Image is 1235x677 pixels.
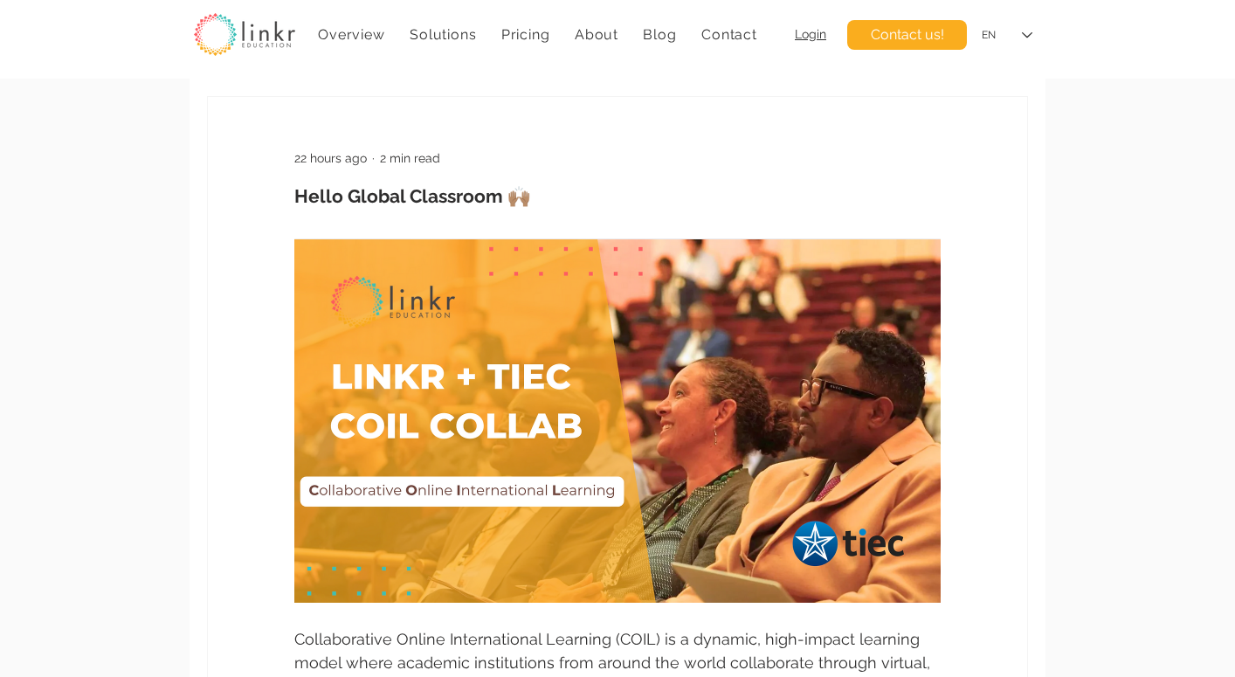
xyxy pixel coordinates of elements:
div: About [566,17,628,52]
a: Pricing [493,17,559,52]
span: Pricing [501,26,550,43]
h1: Hello Global Classroom 🙌🏽 [294,183,941,209]
a: Contact [693,17,766,52]
div: Language Selector: English [969,16,1045,55]
span: Contact [701,26,757,43]
img: linkr_logo_transparentbg.png [194,13,295,56]
div: Solutions [401,17,486,52]
img: ree [294,238,941,603]
span: 2 min read [380,151,440,165]
a: Blog [634,17,686,52]
a: Contact us! [847,20,967,50]
a: Login [795,27,826,41]
span: Solutions [410,26,476,43]
nav: Site [309,17,766,52]
span: About [575,26,618,43]
span: 22 hours ago [294,151,367,165]
span: Overview [318,26,384,43]
a: Overview [309,17,394,52]
span: Blog [643,26,676,43]
span: Contact us! [871,25,944,45]
div: EN [982,28,996,43]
